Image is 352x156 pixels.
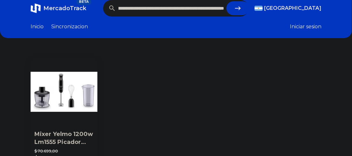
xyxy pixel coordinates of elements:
img: Argentina [255,6,263,11]
a: Sincronizacion [51,23,88,31]
button: [GEOGRAPHIC_DATA] [255,4,321,12]
span: [GEOGRAPHIC_DATA] [264,4,321,12]
img: Mixer Yelmo 1200w Lm1555 Picador Batidor C/bowl Completo [31,58,97,125]
p: Mixer Yelmo 1200w Lm1555 Picador Batidor C/bowl Completo [34,130,94,146]
img: MercadoTrack [31,3,41,13]
a: MercadoTrackBETA [31,3,86,13]
span: MercadoTrack [43,5,86,12]
a: Inicio [31,23,44,31]
button: Iniciar sesion [290,23,321,31]
p: $ 70.699,00 [34,149,94,154]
